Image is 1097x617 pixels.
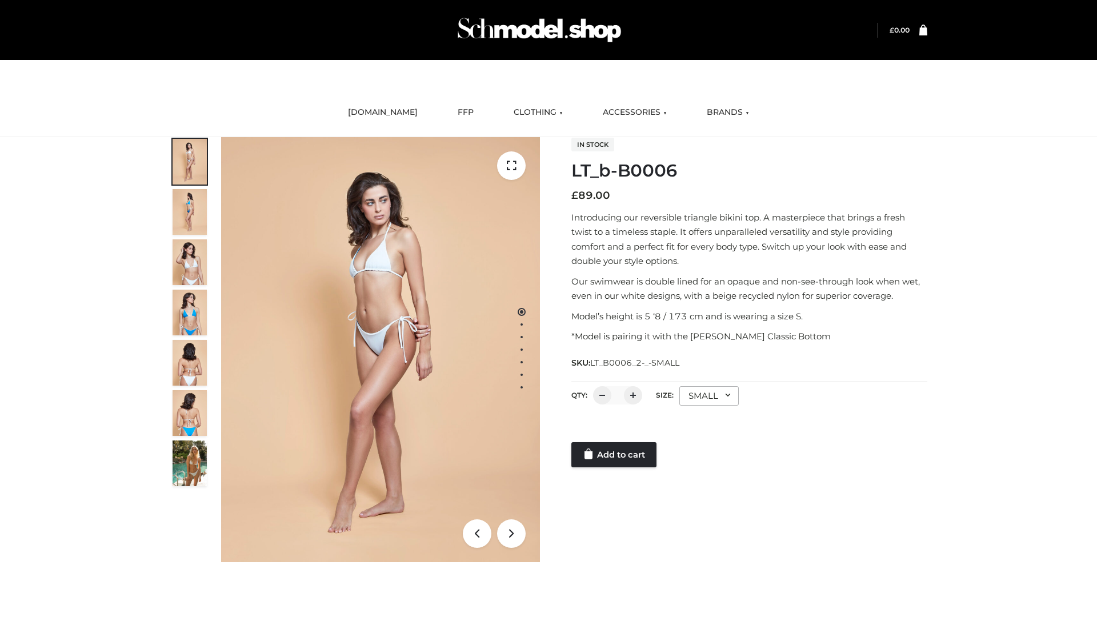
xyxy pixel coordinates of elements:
[173,440,207,486] img: Arieltop_CloudNine_AzureSky2.jpg
[571,274,927,303] p: Our swimwear is double lined for an opaque and non-see-through look when wet, even in our white d...
[890,26,910,34] bdi: 0.00
[173,139,207,185] img: ArielClassicBikiniTop_CloudNine_AzureSky_OW114ECO_1-scaled.jpg
[571,189,578,202] span: £
[571,138,614,151] span: In stock
[571,329,927,344] p: *Model is pairing it with the [PERSON_NAME] Classic Bottom
[454,7,625,53] img: Schmodel Admin 964
[679,386,739,406] div: SMALL
[173,290,207,335] img: ArielClassicBikiniTop_CloudNine_AzureSky_OW114ECO_4-scaled.jpg
[449,100,482,125] a: FFP
[571,356,680,370] span: SKU:
[173,390,207,436] img: ArielClassicBikiniTop_CloudNine_AzureSky_OW114ECO_8-scaled.jpg
[173,239,207,285] img: ArielClassicBikiniTop_CloudNine_AzureSky_OW114ECO_3-scaled.jpg
[594,100,675,125] a: ACCESSORIES
[571,161,927,181] h1: LT_b-B0006
[571,442,656,467] a: Add to cart
[890,26,910,34] a: £0.00
[656,391,674,399] label: Size:
[590,358,679,368] span: LT_B0006_2-_-SMALL
[173,340,207,386] img: ArielClassicBikiniTop_CloudNine_AzureSky_OW114ECO_7-scaled.jpg
[571,189,610,202] bdi: 89.00
[173,189,207,235] img: ArielClassicBikiniTop_CloudNine_AzureSky_OW114ECO_2-scaled.jpg
[505,100,571,125] a: CLOTHING
[571,309,927,324] p: Model’s height is 5 ‘8 / 173 cm and is wearing a size S.
[571,210,927,269] p: Introducing our reversible triangle bikini top. A masterpiece that brings a fresh twist to a time...
[698,100,758,125] a: BRANDS
[221,137,540,562] img: ArielClassicBikiniTop_CloudNine_AzureSky_OW114ECO_1
[571,391,587,399] label: QTY:
[339,100,426,125] a: [DOMAIN_NAME]
[890,26,894,34] span: £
